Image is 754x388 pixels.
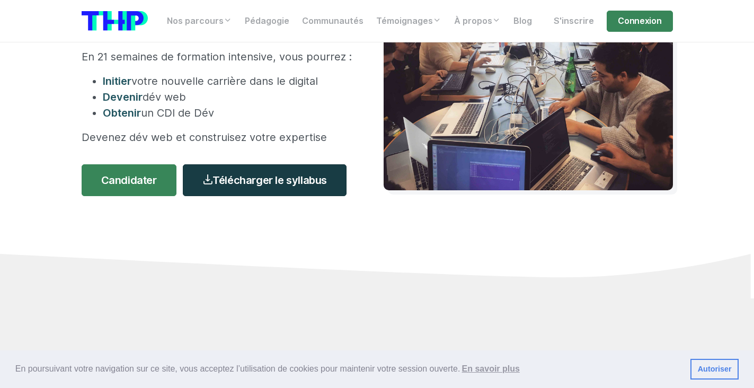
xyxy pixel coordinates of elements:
[82,164,176,196] a: Candidater
[460,361,521,377] a: learn more about cookies
[103,107,141,119] span: Obtenir
[103,89,352,105] li: dév web
[82,11,148,31] img: logo
[183,164,347,196] a: Télécharger le syllabus
[82,129,352,145] p: Devenez dév web et construisez votre expertise
[161,11,238,32] a: Nos parcours
[120,349,635,382] h2: Devenez Développeur Web
[507,11,538,32] a: Blog
[103,75,131,87] span: Initier
[370,11,448,32] a: Témoignages
[690,359,739,380] a: dismiss cookie message
[82,49,352,65] p: En 21 semaines de formation intensive, vous pourrez :
[448,11,507,32] a: À propos
[103,91,143,103] span: Devenir
[607,11,672,32] a: Connexion
[15,361,682,377] span: En poursuivant votre navigation sur ce site, vous acceptez l’utilisation de cookies pour mainteni...
[296,11,370,32] a: Communautés
[103,105,352,121] li: un CDI de Dév
[547,11,600,32] a: S'inscrire
[238,11,296,32] a: Pédagogie
[103,73,352,89] li: votre nouvelle carrière dans le digital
